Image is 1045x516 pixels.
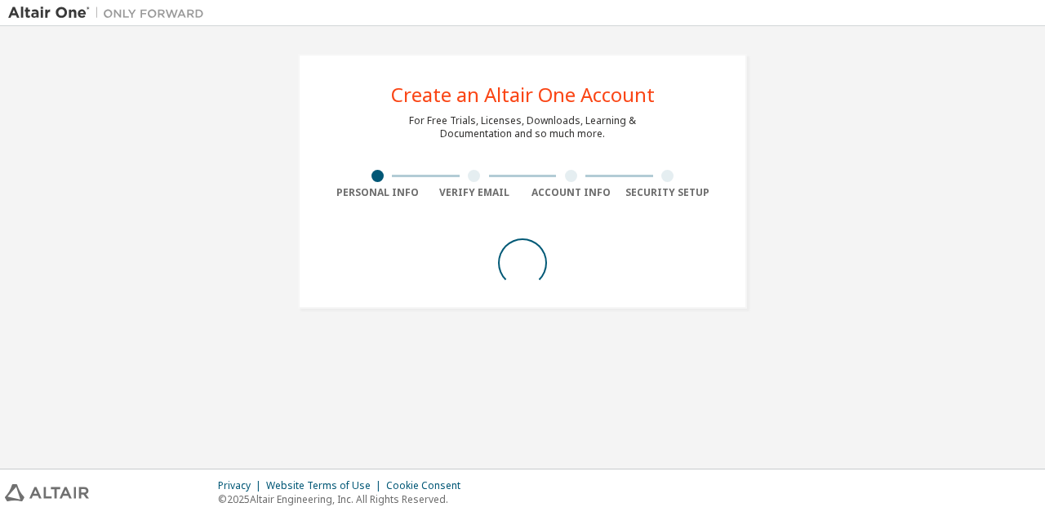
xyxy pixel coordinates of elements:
[329,186,426,199] div: Personal Info
[386,479,470,492] div: Cookie Consent
[218,479,266,492] div: Privacy
[426,186,523,199] div: Verify Email
[8,5,212,21] img: Altair One
[266,479,386,492] div: Website Terms of Use
[620,186,717,199] div: Security Setup
[391,85,655,105] div: Create an Altair One Account
[5,484,89,501] img: altair_logo.svg
[409,114,636,140] div: For Free Trials, Licenses, Downloads, Learning & Documentation and so much more.
[522,186,620,199] div: Account Info
[218,492,470,506] p: © 2025 Altair Engineering, Inc. All Rights Reserved.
